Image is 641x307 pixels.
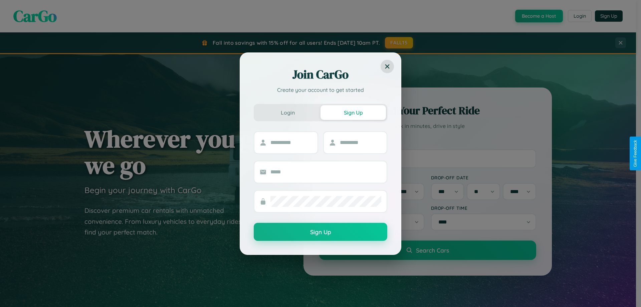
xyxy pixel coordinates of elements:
[254,66,387,83] h2: Join CarGo
[254,86,387,94] p: Create your account to get started
[254,223,387,241] button: Sign Up
[633,140,638,167] div: Give Feedback
[255,105,320,120] button: Login
[320,105,386,120] button: Sign Up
